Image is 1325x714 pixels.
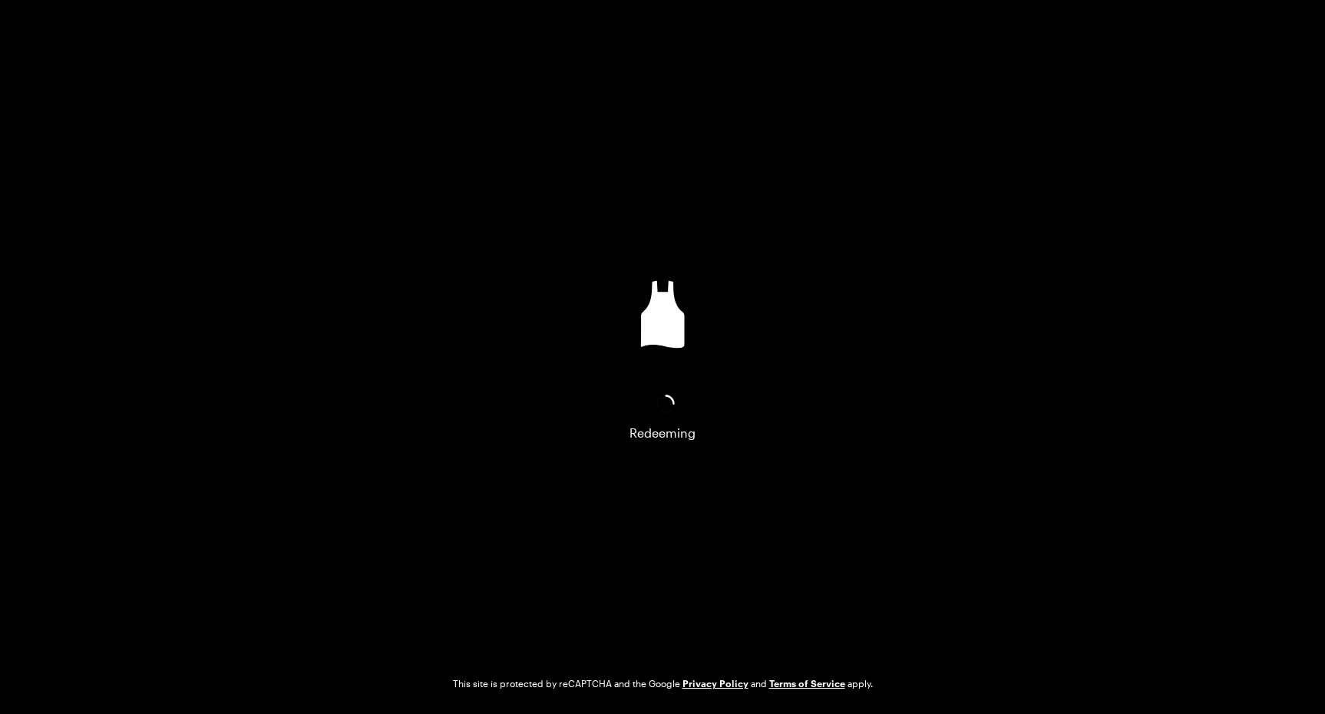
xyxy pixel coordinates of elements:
[629,424,696,442] span: Redeeming
[610,25,716,38] img: tastemade
[610,25,716,43] a: Go to Tastemade Homepage
[682,676,748,689] a: Google Privacy Policy
[453,677,873,689] div: This site is protected by reCAPTCHA and the Google and apply.
[769,676,845,689] a: Google Terms of Service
